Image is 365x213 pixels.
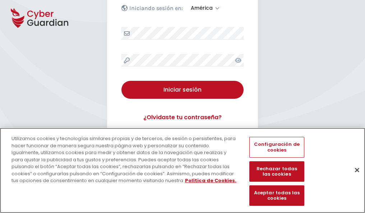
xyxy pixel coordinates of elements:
div: Utilizamos cookies y tecnologías similares propias y de terceros, de sesión o persistentes, para ... [11,135,239,184]
a: Más información sobre su privacidad, se abre en una nueva pestaña [185,177,236,184]
button: Iniciar sesión [121,81,244,99]
button: Cerrar [349,162,365,178]
button: Aceptar todas las cookies [249,185,304,206]
button: Rechazar todas las cookies [249,161,304,182]
button: Configuración de cookies, Abre el cuadro de diálogo del centro de preferencias. [249,137,304,157]
a: ¿Olvidaste tu contraseña? [121,113,244,122]
div: Iniciar sesión [127,85,238,94]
